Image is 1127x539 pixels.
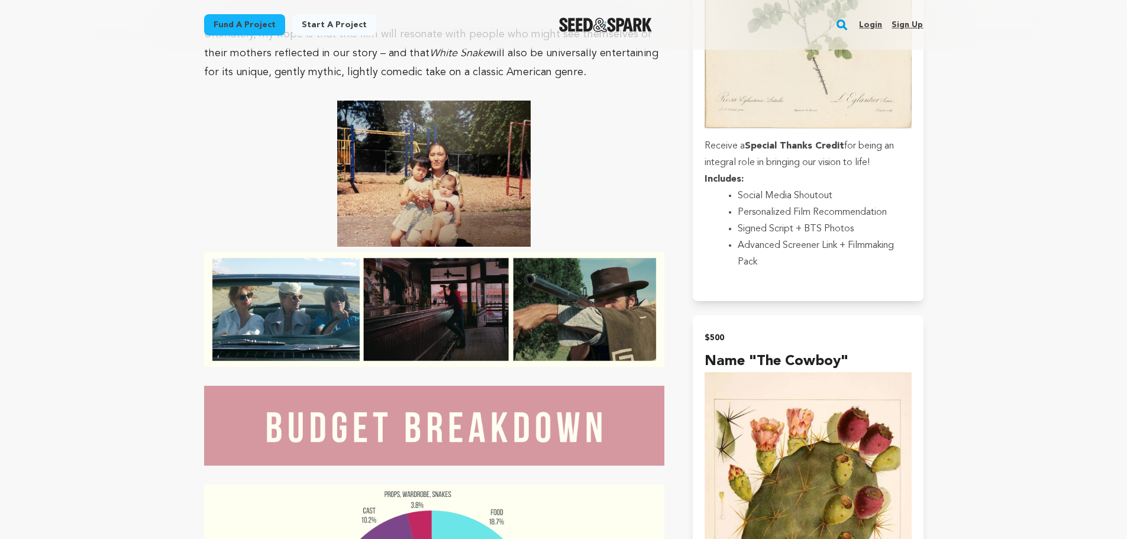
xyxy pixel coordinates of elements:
[859,15,882,34] a: Login
[430,48,489,59] em: White Snake
[738,221,897,237] li: Signed Script + BTS Photos
[204,386,665,466] img: 1756175330-White%20Snake%20Crowdfunding%20Headers%20(2).png
[559,18,652,32] img: Seed&Spark Logo Dark Mode
[204,14,285,35] a: Fund a project
[745,141,844,151] strong: Special Thanks Credit
[559,18,652,32] a: Seed&Spark Homepage
[705,138,911,171] p: Receive a for being an integral role in bringing our vision to life!
[705,330,911,346] h2: $500
[705,351,911,372] h4: Name "The Cowboy"
[204,25,665,82] p: Ultimately, my hope is that this film will resonate with people who might see themselves or their...
[292,14,376,35] a: Start a project
[337,101,531,246] img: 1757353570-image.jpg
[738,204,897,221] li: Personalized Film Recommendation
[738,188,897,204] li: Social Media Shoutout
[738,237,897,270] li: Advanced Screener Link + Filmmaking Pack
[705,175,744,184] strong: Includes:
[892,15,923,34] a: Sign up
[204,252,665,367] img: 1757298053-directors%20note.png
